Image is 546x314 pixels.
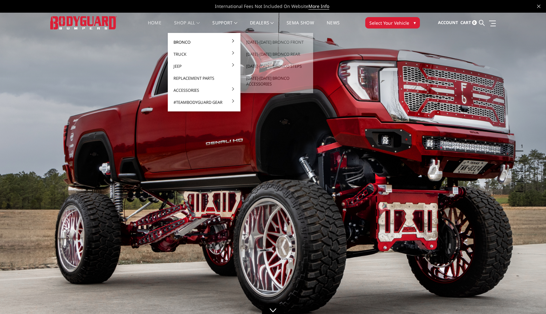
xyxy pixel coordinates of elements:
a: News [327,21,340,33]
a: [DATE]-[DATE] Bronco Steps [243,60,311,72]
a: Jeep [170,60,238,72]
button: 4 of 5 [517,172,523,182]
a: Bronco [170,36,238,48]
a: More Info [308,3,329,9]
a: [DATE]-[DATE] Bronco Front [243,36,311,48]
span: Select Your Vehicle [369,20,409,26]
button: 5 of 5 [517,182,523,192]
span: 0 [472,20,477,25]
a: Truck [170,48,238,60]
a: SEMA Show [287,21,314,33]
a: [DATE]-[DATE] Bronco Accessories [243,72,311,90]
span: ▾ [414,19,416,26]
a: Click to Down [262,303,284,314]
a: [DATE]-[DATE] Bronco Rear [243,48,311,60]
a: Account [438,14,458,31]
button: Select Your Vehicle [365,17,420,28]
a: Dealers [250,21,274,33]
a: Accessories [170,84,238,96]
img: BODYGUARD BUMPERS [50,16,117,29]
a: Replacement Parts [170,72,238,84]
a: Support [212,21,237,33]
a: shop all [174,21,200,33]
span: Account [438,20,458,25]
button: 2 of 5 [517,151,523,161]
a: Home [148,21,161,33]
span: Cart [460,20,471,25]
button: 3 of 5 [517,161,523,172]
a: #TeamBodyguard Gear [170,96,238,108]
a: Cart 0 [460,14,477,31]
button: 1 of 5 [517,141,523,151]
